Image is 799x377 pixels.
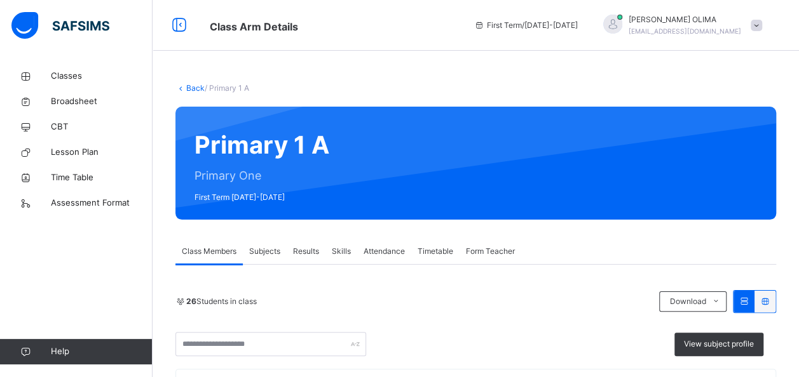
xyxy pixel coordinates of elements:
span: Classes [51,70,153,83]
span: First Term [DATE]-[DATE] [195,192,329,203]
span: session/term information [474,20,578,31]
span: View subject profile [684,338,754,350]
span: Students in class [186,296,257,307]
span: Class Members [182,246,236,257]
span: Skills [332,246,351,257]
span: Attendance [364,246,405,257]
span: Subjects [249,246,280,257]
span: / Primary 1 A [205,83,249,93]
div: CLEMENTINAOLIMA [591,14,768,37]
span: Help [51,345,152,358]
span: Timetable [418,246,453,257]
span: Time Table [51,171,153,184]
span: Lesson Plan [51,146,153,159]
a: Back [186,83,205,93]
span: CBT [51,121,153,133]
span: [PERSON_NAME] OLIMA [629,14,741,25]
span: Results [293,246,319,257]
span: Broadsheet [51,95,153,108]
span: Download [669,296,706,307]
span: Assessment Format [51,197,153,209]
span: Class Arm Details [210,20,298,33]
span: [EMAIL_ADDRESS][DOMAIN_NAME] [629,27,741,35]
img: safsims [11,12,109,39]
b: 26 [186,296,196,306]
span: Form Teacher [466,246,515,257]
